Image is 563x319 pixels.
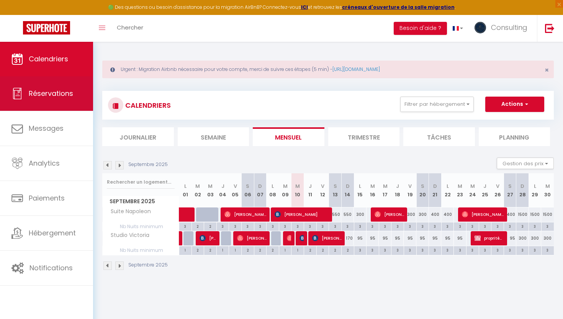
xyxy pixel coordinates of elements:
[104,231,151,240] span: Studio Victoria
[242,173,254,207] th: 06
[529,231,542,245] div: 300
[542,222,554,230] div: 3
[342,4,455,10] strong: créneaux d'ouverture de la salle migration
[184,183,187,190] abbr: L
[246,183,249,190] abbr: S
[458,183,462,190] abbr: M
[329,173,342,207] th: 13
[29,123,64,133] span: Messages
[516,231,529,245] div: 300
[416,173,429,207] th: 20
[102,127,174,146] li: Journalier
[279,222,291,230] div: 3
[346,183,350,190] abbr: D
[229,222,241,230] div: 3
[403,127,475,146] li: Tâches
[391,231,404,245] div: 95
[287,231,291,245] span: [PERSON_NAME]
[367,173,379,207] th: 16
[328,127,400,146] li: Trimestre
[429,207,442,222] div: 400
[408,183,412,190] abbr: V
[545,183,550,190] abbr: M
[234,183,237,190] abbr: V
[204,173,217,207] th: 03
[404,222,416,230] div: 3
[354,231,367,245] div: 95
[520,183,524,190] abbr: D
[470,183,475,190] abbr: M
[192,246,204,253] div: 2
[367,246,379,253] div: 3
[534,183,536,190] abbr: L
[508,183,512,190] abbr: S
[224,207,267,222] span: [PERSON_NAME]
[29,89,73,98] span: Réservations
[342,246,354,253] div: 2
[441,207,454,222] div: 400
[379,173,391,207] th: 17
[466,222,479,230] div: 3
[301,4,308,10] a: ICI
[216,173,229,207] th: 04
[416,231,429,245] div: 95
[29,158,60,168] span: Analytics
[383,183,388,190] abbr: M
[6,3,29,26] button: Ouvrir le widget de chat LiveChat
[329,207,342,222] div: 550
[442,246,454,253] div: 3
[417,246,429,253] div: 3
[103,222,179,231] span: Nb Nuits minimum
[179,173,192,207] th: 01
[541,207,554,222] div: 1500
[379,231,391,245] div: 95
[204,246,216,253] div: 2
[542,246,554,253] div: 3
[391,246,404,253] div: 3
[195,183,200,190] abbr: M
[111,15,149,42] a: Chercher
[329,222,341,230] div: 3
[375,207,404,222] span: [PERSON_NAME]
[504,246,516,253] div: 3
[242,222,254,230] div: 3
[253,127,324,146] li: Mensuel
[29,263,73,273] span: Notifications
[229,173,242,207] th: 05
[316,173,329,207] th: 12
[442,222,454,230] div: 3
[275,207,329,222] span: [PERSON_NAME]
[479,127,550,146] li: Planning
[208,183,213,190] abbr: M
[359,183,361,190] abbr: L
[312,231,342,245] span: [PERSON_NAME]
[334,183,337,190] abbr: S
[529,246,541,253] div: 3
[279,173,291,207] th: 09
[254,222,267,230] div: 3
[29,193,65,203] span: Paiements
[291,246,304,253] div: 1
[416,207,429,222] div: 300
[354,207,367,222] div: 300
[491,246,504,253] div: 3
[475,231,504,245] span: propritéaire suissa
[429,231,442,245] div: 95
[504,173,516,207] th: 27
[379,246,391,253] div: 3
[283,183,288,190] abbr: M
[479,222,491,230] div: 3
[191,173,204,207] th: 02
[221,183,224,190] abbr: J
[404,173,416,207] th: 19
[529,207,542,222] div: 1500
[29,54,68,64] span: Calendriers
[491,222,504,230] div: 3
[341,231,354,245] div: 170
[107,175,175,189] input: Rechercher un logement...
[102,61,554,78] div: Urgent : Migration Airbnb nécessaire pour votre compte, merci de suivre ces étapes (5 min) -
[192,222,204,230] div: 2
[496,183,499,190] abbr: V
[304,246,316,253] div: 2
[441,173,454,207] th: 22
